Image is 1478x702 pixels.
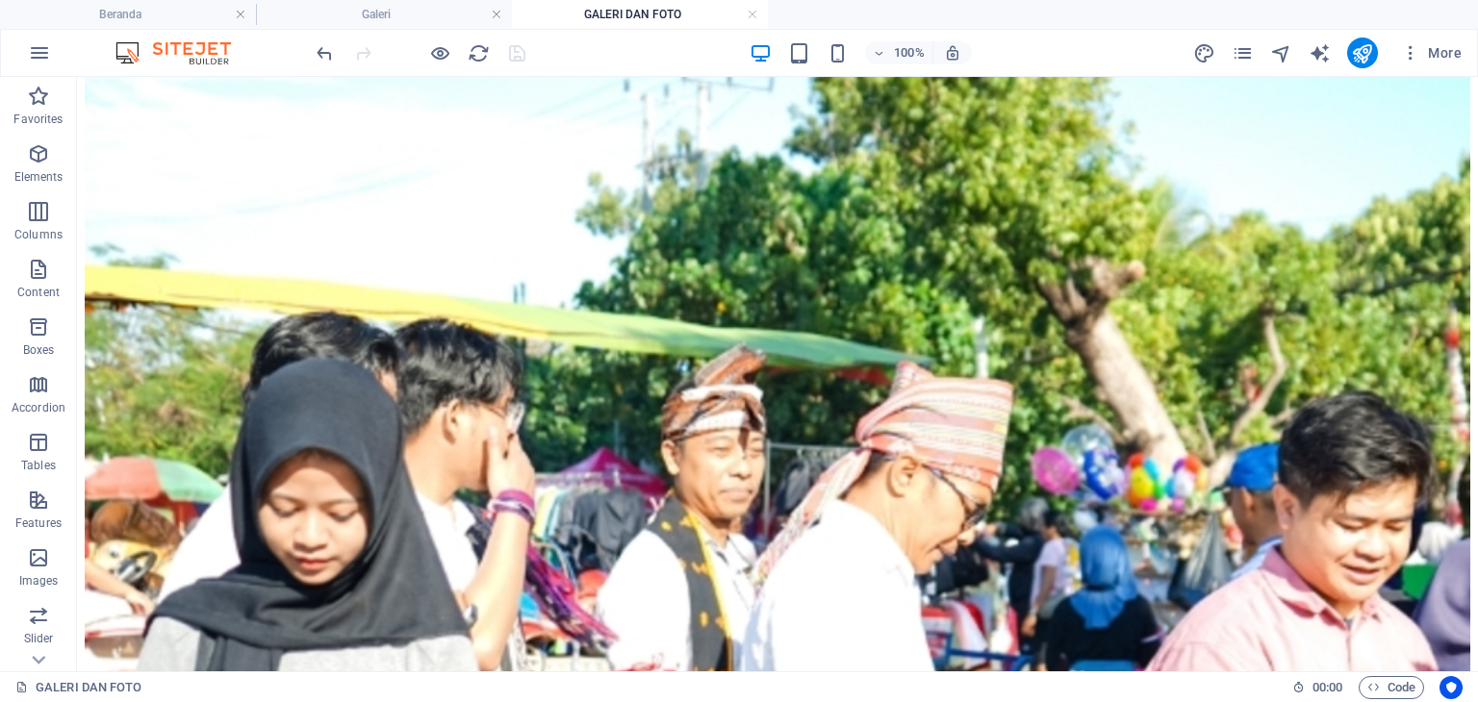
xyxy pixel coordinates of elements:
[468,42,490,64] i: Reload page
[1292,676,1343,699] h6: Session time
[1309,41,1332,64] button: text_generator
[13,112,63,127] p: Favorites
[1312,676,1342,699] span: 00 00
[19,573,59,589] p: Images
[1401,43,1462,63] span: More
[1367,676,1415,699] span: Code
[12,400,65,415] p: Accordion
[1326,680,1329,694] span: :
[467,41,490,64] button: reload
[1359,676,1424,699] button: Code
[512,4,768,25] h4: GALERI DAN FOTO
[1347,38,1378,68] button: publish
[1270,41,1293,64] button: navigator
[894,41,925,64] h6: 100%
[1440,676,1463,699] button: Usercentrics
[1232,41,1255,64] button: pages
[428,41,451,64] button: Click here to leave preview mode and continue editing
[1393,38,1469,68] button: More
[21,458,56,473] p: Tables
[865,41,933,64] button: 100%
[111,41,255,64] img: Editor Logo
[256,4,512,25] h4: Galeri
[14,169,64,185] p: Elements
[15,515,62,531] p: Features
[1270,42,1292,64] i: Navigator
[314,42,336,64] i: Undo: Delete elements (Ctrl+Z)
[17,285,60,300] p: Content
[23,342,55,358] p: Boxes
[24,631,54,646] p: Slider
[15,676,142,699] a: Click to cancel selection. Double-click to open Pages
[313,41,336,64] button: undo
[1193,41,1216,64] button: design
[14,227,63,242] p: Columns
